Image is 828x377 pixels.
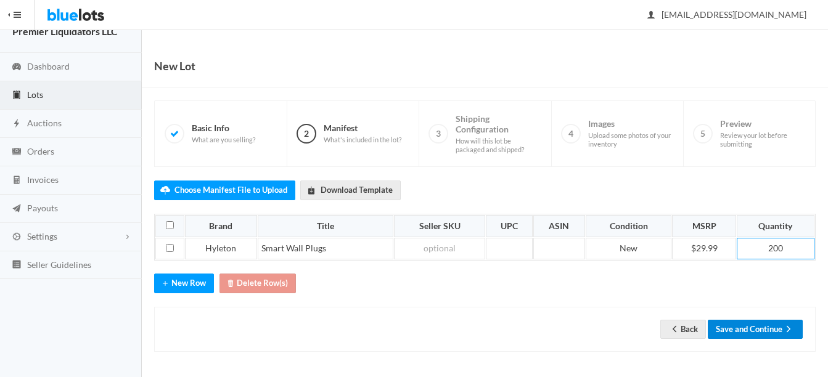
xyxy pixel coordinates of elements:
[27,89,43,100] span: Lots
[737,215,814,237] th: Quantity
[533,215,586,237] th: ASIN
[693,124,713,144] span: 5
[10,90,23,102] ion-icon: clipboard
[192,136,255,144] span: What are you selling?
[10,175,23,187] ion-icon: calculator
[428,124,448,144] span: 3
[588,131,673,148] span: Upload some photos of your inventory
[668,324,681,336] ion-icon: arrow back
[258,238,393,260] td: Smart Wall Plugs
[300,180,401,200] a: downloadDownload Template
[708,320,803,339] button: Save and Continuearrow forward
[305,185,318,197] ion-icon: download
[10,118,23,130] ion-icon: flash
[324,136,401,144] span: What's included in the lot?
[660,320,706,339] a: arrow backBack
[185,238,257,260] td: Hyleton
[672,215,736,237] th: MSRP
[10,232,23,243] ion-icon: cog
[561,124,581,144] span: 4
[27,259,91,270] span: Seller Guidelines
[588,118,673,148] span: Images
[720,118,805,148] span: Preview
[645,10,657,22] ion-icon: person
[394,215,486,237] th: Seller SKU
[297,124,316,144] span: 2
[27,61,70,71] span: Dashboard
[10,147,23,158] ion-icon: cash
[219,274,296,293] button: trashDelete Row(s)
[154,57,195,75] h1: New Lot
[648,9,806,20] span: [EMAIL_ADDRESS][DOMAIN_NAME]
[720,131,805,148] span: Review your lot before submitting
[27,146,54,156] span: Orders
[154,274,214,293] button: addNew Row
[27,118,62,128] span: Auctions
[27,174,59,185] span: Invoices
[486,215,532,237] th: UPC
[154,180,295,200] label: Choose Manifest File to Upload
[192,123,255,144] span: Basic Info
[12,25,118,37] strong: Premier Liquidators LLC
[10,62,23,73] ion-icon: speedometer
[159,278,171,290] ion-icon: add
[586,215,671,237] th: Condition
[159,185,171,197] ion-icon: cloud upload
[324,123,401,144] span: Manifest
[456,113,541,154] span: Shipping Configuration
[782,324,795,336] ion-icon: arrow forward
[185,215,257,237] th: Brand
[737,238,814,260] td: 200
[672,238,736,260] td: $29.99
[27,203,58,213] span: Payouts
[224,278,237,290] ion-icon: trash
[27,231,57,241] span: Settings
[10,259,23,271] ion-icon: list box
[258,215,393,237] th: Title
[586,238,671,260] td: New
[456,137,541,153] span: How will this lot be packaged and shipped?
[10,203,23,215] ion-icon: paper plane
